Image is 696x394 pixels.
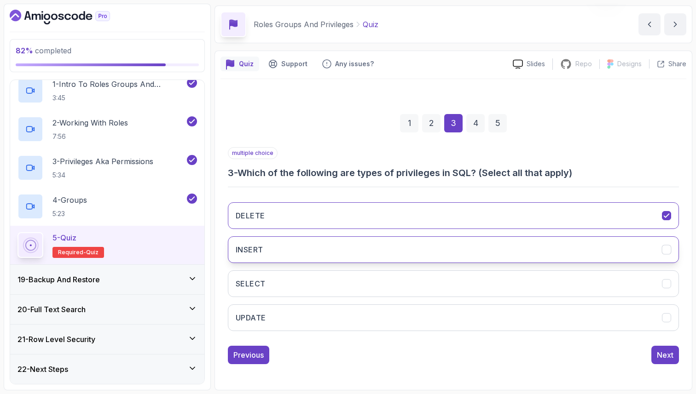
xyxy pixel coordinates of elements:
div: 1 [400,114,418,132]
p: Quiz [363,19,378,30]
p: 3 - Privileges Aka Permissions [52,156,153,167]
button: previous content [638,13,661,35]
button: 19-Backup And Restore [10,265,204,294]
button: 20-Full Text Search [10,295,204,324]
a: Dashboard [10,10,131,24]
button: INSERT [228,236,679,263]
span: quiz [86,249,99,256]
p: Any issues? [335,59,374,69]
p: 2 - Working With Roles [52,117,128,128]
h3: DELETE [236,210,265,221]
button: 1-Intro To Roles Groups And Privileges3:45 [17,78,197,103]
button: 22-Next Steps [10,354,204,384]
p: multiple choice [228,147,278,159]
p: 7:56 [52,132,128,141]
button: UPDATE [228,304,679,331]
h3: 3 - Which of the following are types of privileges in SQL? (Select all that apply) [228,166,679,179]
button: Next [651,346,679,364]
button: 4-Groups5:23 [17,194,197,219]
button: Feedback button [317,57,379,71]
p: 1 - Intro To Roles Groups And Privileges [52,79,185,90]
p: Designs [617,59,642,69]
div: 3 [444,114,463,132]
button: 2-Working With Roles7:56 [17,116,197,142]
button: next content [664,13,686,35]
button: quiz button [220,57,259,71]
span: 82 % [16,46,33,55]
button: 5-QuizRequired-quiz [17,232,197,258]
a: Slides [505,59,552,69]
p: Slides [527,59,545,69]
button: 3-Privileges Aka Permissions5:34 [17,155,197,181]
h3: SELECT [236,278,265,289]
button: DELETE [228,202,679,229]
button: Support button [263,57,313,71]
p: Roles Groups And Privileges [254,19,354,30]
p: Share [668,59,686,69]
h3: 20 - Full Text Search [17,304,86,315]
button: Share [649,59,686,69]
div: 4 [466,114,485,132]
p: Quiz [239,59,254,69]
p: 5 - Quiz [52,232,76,243]
div: 5 [488,114,507,132]
h3: 22 - Next Steps [17,364,68,375]
p: Repo [575,59,592,69]
span: Required- [58,249,86,256]
p: Support [281,59,307,69]
h3: 19 - Backup And Restore [17,274,100,285]
button: SELECT [228,270,679,297]
h3: INSERT [236,244,263,255]
p: 4 - Groups [52,194,87,206]
span: completed [16,46,71,55]
p: 5:23 [52,209,87,218]
div: 2 [422,114,441,132]
button: 21-Row Level Security [10,325,204,354]
p: 3:45 [52,93,185,103]
h3: UPDATE [236,312,266,323]
div: Previous [233,349,264,360]
p: 5:34 [52,171,153,180]
h3: 21 - Row Level Security [17,334,95,345]
div: Next [657,349,673,360]
button: Previous [228,346,269,364]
